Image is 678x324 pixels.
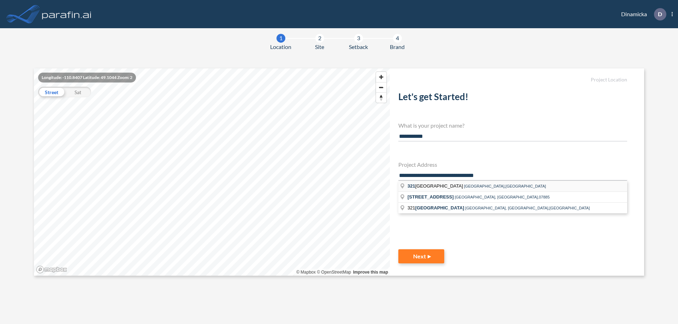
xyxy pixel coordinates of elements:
[611,8,673,20] div: Dinamicka
[398,249,444,263] button: Next
[408,183,415,189] span: 321
[315,43,324,51] span: Site
[408,183,464,189] span: [GEOGRAPHIC_DATA]
[296,270,316,275] a: Mapbox
[354,34,363,43] div: 3
[376,82,386,92] span: Zoom out
[464,184,546,188] span: [GEOGRAPHIC_DATA],[GEOGRAPHIC_DATA]
[455,195,550,199] span: [GEOGRAPHIC_DATA], [GEOGRAPHIC_DATA],07885
[38,87,65,97] div: Street
[415,205,464,210] span: [GEOGRAPHIC_DATA]
[34,68,390,276] canvas: Map
[315,34,324,43] div: 2
[398,122,627,129] h4: What is your project name?
[465,206,590,210] span: [GEOGRAPHIC_DATA], [GEOGRAPHIC_DATA],[GEOGRAPHIC_DATA]
[390,43,405,51] span: Brand
[276,34,285,43] div: 1
[408,205,465,210] span: 321
[36,265,67,274] a: Mapbox homepage
[393,34,402,43] div: 4
[398,91,627,105] h2: Let's get Started!
[398,77,627,83] h5: Project Location
[376,72,386,82] button: Zoom in
[408,194,454,200] span: [STREET_ADDRESS]
[41,7,93,21] img: logo
[270,43,291,51] span: Location
[38,73,136,82] div: Longitude: -110.8407 Latitude: 49.1044 Zoom: 2
[376,92,386,103] button: Reset bearing to north
[353,270,388,275] a: Improve this map
[658,11,662,17] p: D
[317,270,351,275] a: OpenStreetMap
[376,82,386,92] button: Zoom out
[349,43,368,51] span: Setback
[398,161,627,168] h4: Project Address
[65,87,91,97] div: Sat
